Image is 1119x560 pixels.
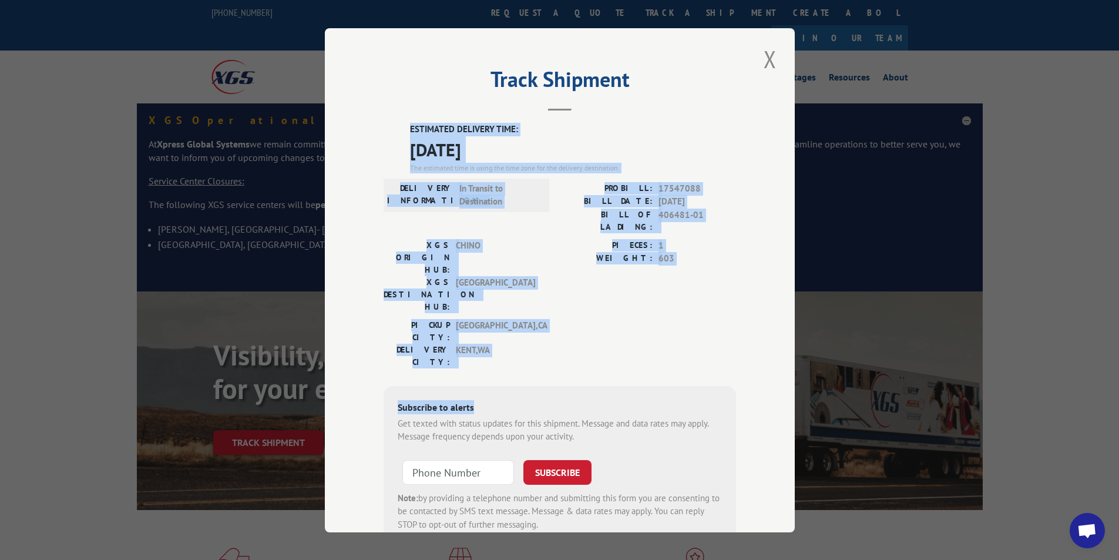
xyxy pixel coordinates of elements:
[560,252,653,266] label: WEIGHT:
[658,239,736,252] span: 1
[398,417,722,443] div: Get texted with status updates for this shipment. Message and data rates may apply. Message frequ...
[560,182,653,195] label: PROBILL:
[760,43,780,75] button: Close modal
[658,182,736,195] span: 17547088
[402,460,514,484] input: Phone Number
[410,162,736,173] div: The estimated time is using the time zone for the delivery destination.
[456,318,535,343] span: [GEOGRAPHIC_DATA] , CA
[398,491,722,531] div: by providing a telephone number and submitting this form you are consenting to be contacted by SM...
[384,71,736,93] h2: Track Shipment
[456,343,535,368] span: KENT , WA
[456,276,535,313] span: [GEOGRAPHIC_DATA]
[410,136,736,162] span: [DATE]
[398,492,418,503] strong: Note:
[384,318,450,343] label: PICKUP CITY:
[658,252,736,266] span: 603
[398,400,722,417] div: Subscribe to alerts
[560,208,653,233] label: BILL OF LADING:
[658,208,736,233] span: 406481-01
[1070,513,1105,548] a: Open chat
[384,239,450,276] label: XGS ORIGIN HUB:
[523,460,592,484] button: SUBSCRIBE
[410,123,736,136] label: ESTIMATED DELIVERY TIME:
[387,182,453,208] label: DELIVERY INFORMATION:
[384,343,450,368] label: DELIVERY CITY:
[560,239,653,252] label: PIECES:
[384,276,450,313] label: XGS DESTINATION HUB:
[456,239,535,276] span: CHINO
[560,195,653,209] label: BILL DATE:
[658,195,736,209] span: [DATE]
[459,182,539,208] span: In Transit to Destination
